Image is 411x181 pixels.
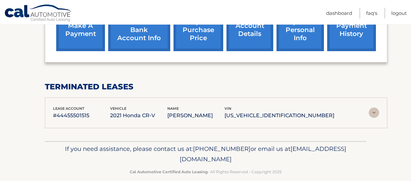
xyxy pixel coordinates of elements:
p: 2021 Honda CR-V [110,111,167,120]
a: Dashboard [326,8,352,18]
img: accordion-rest.svg [369,107,379,118]
p: [US_VEHICLE_IDENTIFICATION_NUMBER] [225,111,334,120]
a: update personal info [276,9,324,51]
span: [PHONE_NUMBER] [193,145,250,153]
a: make a payment [56,9,105,51]
p: [PERSON_NAME] [167,111,225,120]
a: Cal Automotive [4,4,72,23]
p: - All Rights Reserved - Copyright 2025 [49,168,362,175]
a: request purchase price [173,9,223,51]
p: If you need assistance, please contact us at: or email us at [49,144,362,164]
span: vehicle [110,106,126,111]
a: payment history [327,9,376,51]
a: Logout [391,8,407,18]
span: vin [225,106,231,111]
h2: terminated leases [45,82,387,92]
span: name [167,106,179,111]
a: account details [226,9,273,51]
strong: Cal Automotive Certified Auto Leasing [130,169,208,174]
a: Add/Remove bank account info [108,9,170,51]
a: FAQ's [366,8,377,18]
p: #44455501515 [53,111,110,120]
span: lease account [53,106,84,111]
